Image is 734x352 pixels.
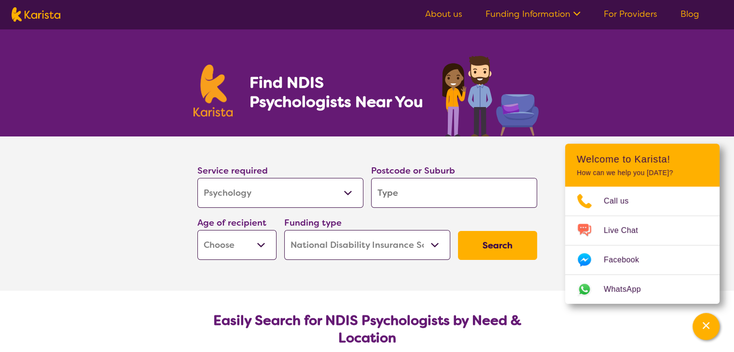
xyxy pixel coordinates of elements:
[680,8,699,20] a: Blog
[371,178,537,208] input: Type
[197,165,268,176] label: Service required
[249,73,428,111] h1: Find NDIS Psychologists Near You
[604,223,650,238] span: Live Chat
[565,144,720,304] div: Channel Menu
[565,187,720,304] ul: Choose channel
[485,8,581,20] a: Funding Information
[577,153,708,165] h2: Welcome to Karista!
[194,65,233,117] img: Karista logo
[604,282,652,297] span: WhatsApp
[577,169,708,177] p: How can we help you [DATE]?
[565,275,720,304] a: Web link opens in a new tab.
[458,231,537,260] button: Search
[197,217,266,229] label: Age of recipient
[604,8,657,20] a: For Providers
[284,217,342,229] label: Funding type
[692,313,720,340] button: Channel Menu
[205,312,529,347] h2: Easily Search for NDIS Psychologists by Need & Location
[604,194,640,208] span: Call us
[604,253,651,267] span: Facebook
[439,52,541,136] img: psychology
[371,165,455,176] label: Postcode or Suburb
[425,8,462,20] a: About us
[12,7,60,22] img: Karista logo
